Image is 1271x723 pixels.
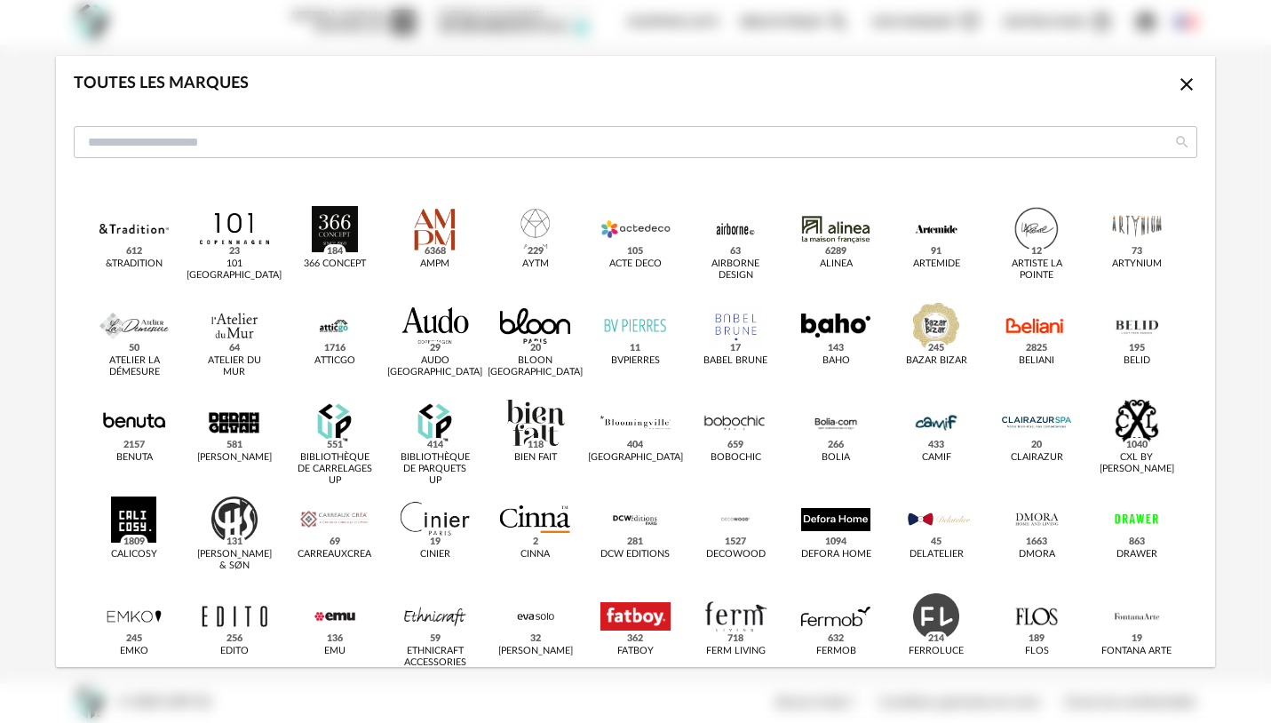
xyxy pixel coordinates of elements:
div: Emu [324,646,346,657]
span: 612 [123,244,146,258]
span: 266 [825,438,847,452]
span: 6368 [421,244,449,258]
div: [PERSON_NAME] [498,646,573,657]
span: 91 [928,244,945,258]
div: Cinier [420,549,450,560]
div: Flos [1025,646,1049,657]
span: 64 [226,341,242,355]
div: Baho [822,355,850,367]
div: Benuta [116,452,153,464]
span: 19 [1128,632,1145,646]
div: 366 Concept [304,258,366,270]
div: EMKO [120,646,148,657]
div: Fatboy [617,646,654,657]
div: Artiste La Pointe [998,258,1076,282]
div: Artynium [1112,258,1162,270]
div: Edito [220,646,249,657]
div: DCW Editions [600,549,670,560]
span: 59 [426,632,443,646]
div: Drawer [1116,549,1157,560]
span: 118 [524,438,546,452]
span: 105 [624,244,647,258]
span: 1663 [1023,535,1051,549]
span: 189 [1026,632,1048,646]
span: 256 [223,632,245,646]
div: Airborne Design [697,258,775,282]
div: Atticgo [314,355,355,367]
div: Toutes les marques [74,74,249,94]
span: 245 [925,341,948,355]
div: Defora Home [801,549,871,560]
div: AMPM [420,258,449,270]
span: 12 [1029,244,1045,258]
div: Acte DECO [609,258,662,270]
span: 362 [624,632,647,646]
div: Delatelier [910,549,964,560]
span: 2157 [121,438,148,452]
span: 1040 [1123,438,1150,452]
span: 2825 [1023,341,1051,355]
span: 581 [223,438,245,452]
span: 29 [426,341,443,355]
div: BVpierres [611,355,660,367]
div: [PERSON_NAME] [197,452,272,464]
div: Dmora [1019,549,1055,560]
div: Bien Fait [514,452,557,464]
span: 659 [725,438,747,452]
span: 2 [529,535,541,549]
div: Ferroluce [909,646,964,657]
span: 20 [1029,438,1045,452]
div: Artemide [913,258,960,270]
span: 1527 [722,535,750,549]
div: Bibliothèque de Carrelages UP [296,452,373,487]
span: 551 [323,438,346,452]
span: 17 [727,341,744,355]
span: 245 [123,632,146,646]
div: Ferm Living [706,646,766,657]
span: 1094 [822,535,850,549]
div: Alinea [820,258,853,270]
span: 184 [323,244,346,258]
span: 433 [925,438,948,452]
div: Bobochic [711,452,761,464]
div: Bolia [822,452,850,464]
div: Fermob [816,646,856,657]
div: Atelier La Démesure [96,355,173,378]
div: [GEOGRAPHIC_DATA] [588,452,683,464]
span: 1716 [321,341,348,355]
div: dialog [56,56,1215,667]
span: 281 [624,535,647,549]
span: 73 [1128,244,1145,258]
span: 45 [928,535,945,549]
span: 214 [925,632,948,646]
div: Bazar Bizar [906,355,967,367]
span: 50 [126,341,143,355]
div: AYTM [522,258,549,270]
span: 11 [627,341,644,355]
span: 414 [424,438,446,452]
div: CXL by [PERSON_NAME] [1098,452,1175,475]
div: Ethnicraft Accessories [396,646,473,669]
span: 195 [1125,341,1148,355]
div: Beliani [1019,355,1054,367]
div: CLAIRAZUR [1011,452,1063,464]
div: [PERSON_NAME] & Søn [195,549,273,572]
span: 718 [725,632,747,646]
span: 632 [825,632,847,646]
div: CAMIF [922,452,951,464]
span: 404 [624,438,647,452]
span: 229 [524,244,546,258]
span: 32 [527,632,544,646]
div: Belid [1124,355,1150,367]
span: Close icon [1176,76,1197,92]
div: 101 [GEOGRAPHIC_DATA] [187,258,282,282]
div: Babel Brune [703,355,767,367]
span: 6289 [822,244,850,258]
div: Carreauxcrea [298,549,371,560]
span: 863 [1125,535,1148,549]
span: 63 [727,244,744,258]
span: 19 [426,535,443,549]
div: Calicosy [111,549,157,560]
span: 20 [527,341,544,355]
span: 69 [326,535,343,549]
